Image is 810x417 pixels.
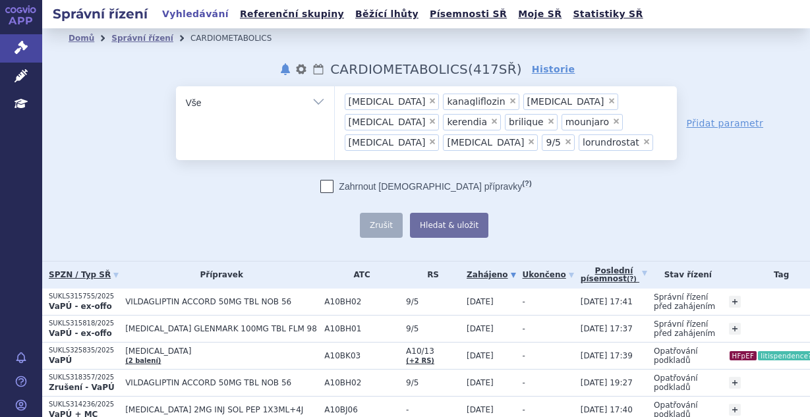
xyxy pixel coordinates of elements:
span: kanagliflozin [447,97,505,106]
span: brilique [509,117,544,126]
i: HFpEF [730,351,757,360]
span: × [509,97,517,105]
span: VILDAGLIPTIN ACCORD 50MG TBL NOB 56 [125,297,318,306]
a: Ukončeno [523,265,574,284]
span: A10BH01 [324,324,399,333]
abbr: (?) [627,275,637,283]
td: [DATE] [460,315,515,342]
button: Hledat & uložit [410,213,488,238]
span: × [547,117,555,125]
span: × [608,97,616,105]
a: (+2 RS) [406,357,434,364]
span: × [428,138,436,146]
td: - [516,342,574,369]
span: [MEDICAL_DATA] [125,347,318,356]
a: Běžící lhůty [351,5,422,23]
span: A10BH02 [324,378,399,387]
td: [DATE] [460,342,515,369]
span: [MEDICAL_DATA] [349,97,426,106]
a: + [729,377,741,389]
span: 9/5 [546,138,561,147]
a: Statistiky SŘ [569,5,647,23]
span: × [612,117,620,125]
span: [MEDICAL_DATA] [447,138,524,147]
span: ( SŘ) [468,61,522,77]
span: × [490,117,498,125]
td: - [516,315,574,342]
span: - [406,405,460,414]
a: Správní řízení [111,34,173,43]
a: Historie [532,63,575,76]
span: A10BH02 [324,297,399,306]
p: SUKLS325835/2025 [49,346,119,355]
h2: Správní řízení [42,5,158,23]
strong: VaPÚ [49,356,72,365]
td: Správní řízení před zahájením [647,315,722,342]
span: × [428,117,436,125]
button: notifikace [279,61,292,77]
a: + [729,404,741,416]
a: Poslednípísemnost(?) [581,262,647,289]
a: (2 balení) [125,357,161,364]
span: × [564,138,572,146]
span: [MEDICAL_DATA] GLENMARK 100MG TBL FLM 98 [125,324,318,333]
span: A10BK03 [324,351,399,360]
p: SUKLS315818/2025 [49,319,119,328]
a: Domů [69,34,94,43]
span: × [428,97,436,105]
a: Moje SŘ [514,5,565,23]
td: [DATE] 17:37 [574,315,647,342]
td: [DATE] 17:39 [574,342,647,369]
label: Zahrnout [DEMOGRAPHIC_DATA] přípravky [320,180,531,193]
span: A10/13 [406,347,460,356]
span: 9/5 [406,378,460,387]
abbr: (?) [522,179,531,188]
a: SPZN / Typ SŘ [49,265,119,284]
span: 9/5 [406,324,460,333]
td: Opatřování podkladů [647,342,722,369]
span: VILDAGLIPTIN ACCORD 50MG TBL NOB 56 [125,378,318,387]
li: CARDIOMETABOLICS [190,28,289,48]
span: lorundrostat [583,138,639,147]
a: Přidat parametr [687,117,764,130]
p: SUKLS315755/2025 [49,292,119,301]
span: A10BJ06 [324,405,399,414]
p: SUKLS318357/2025 [49,373,119,382]
input: [MEDICAL_DATA]kanagliflozin[MEDICAL_DATA][MEDICAL_DATA]kerendiabriliquemounjaro[MEDICAL_DATA][MED... [657,134,664,150]
th: RS [399,262,460,289]
button: Zrušit [360,213,403,238]
span: 9/5 [406,297,460,306]
td: Správní řízení před zahájením [647,289,722,316]
span: 417 [473,61,499,77]
td: - [516,369,574,396]
span: CARDIOMETABOLICS [330,61,468,77]
a: + [729,323,741,335]
a: Vyhledávání [158,5,233,23]
td: [DATE] 19:27 [574,369,647,396]
strong: VaPÚ - ex-offo [49,329,112,338]
th: Stav řízení [647,262,722,289]
button: nastavení [295,61,308,77]
span: kerendia [447,117,487,126]
span: [MEDICAL_DATA] [349,138,426,147]
span: × [527,138,535,146]
a: + [729,296,741,308]
td: Opatřování podkladů [647,369,722,396]
th: ATC [318,262,399,289]
td: [DATE] [460,369,515,396]
a: Písemnosti SŘ [426,5,511,23]
td: [DATE] [460,289,515,316]
span: × [643,138,651,146]
span: [MEDICAL_DATA] 2MG INJ SOL PEP 1X3ML+4J [125,405,318,414]
a: Zahájeno [467,265,515,284]
p: SUKLS314236/2025 [49,400,119,409]
a: Referenční skupiny [236,5,348,23]
td: [DATE] 17:41 [574,289,647,316]
span: [MEDICAL_DATA] [527,97,604,106]
a: Lhůty [312,61,325,77]
span: mounjaro [565,117,609,126]
strong: VaPÚ - ex-offo [49,302,112,311]
th: Přípravek [119,262,318,289]
td: - [516,289,574,316]
strong: Zrušení - VaPÚ [49,383,115,392]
